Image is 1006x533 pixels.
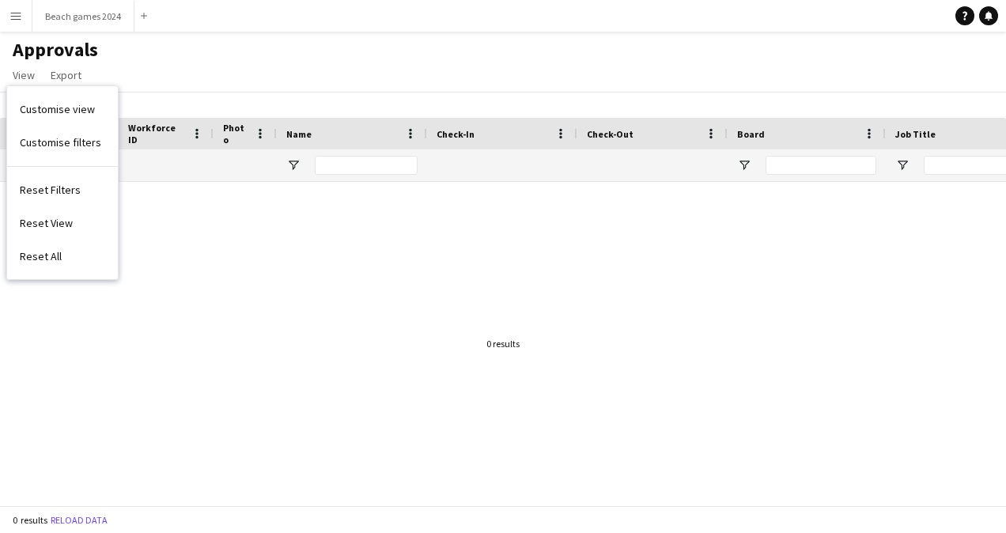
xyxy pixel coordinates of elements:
span: Name [286,128,312,140]
button: Open Filter Menu [895,158,910,172]
a: Customise filters [7,126,118,159]
button: Open Filter Menu [286,158,301,172]
span: View [13,68,35,82]
span: Reset Filters [20,183,81,197]
div: 0 results [486,338,520,350]
span: Photo [223,122,248,146]
span: Job Title [895,128,936,140]
span: Workforce ID [128,122,185,146]
a: Reset All [7,240,118,273]
span: Board [737,128,765,140]
span: Customise filters [20,135,101,149]
span: Reset All [20,249,62,263]
span: Reset View [20,216,73,230]
input: Name Filter Input [315,156,418,175]
button: Open Filter Menu [737,158,751,172]
a: Reset View [7,206,118,240]
a: Reset Filters [7,173,118,206]
a: View [6,65,41,85]
span: Check-In [437,128,475,140]
a: Export [44,65,88,85]
button: Beach games 2024 [32,1,134,32]
input: Board Filter Input [766,156,876,175]
span: Export [51,68,81,82]
button: Reload data [47,512,111,529]
span: Check-Out [587,128,633,140]
a: Customise view [7,93,118,126]
span: Customise view [20,102,95,116]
